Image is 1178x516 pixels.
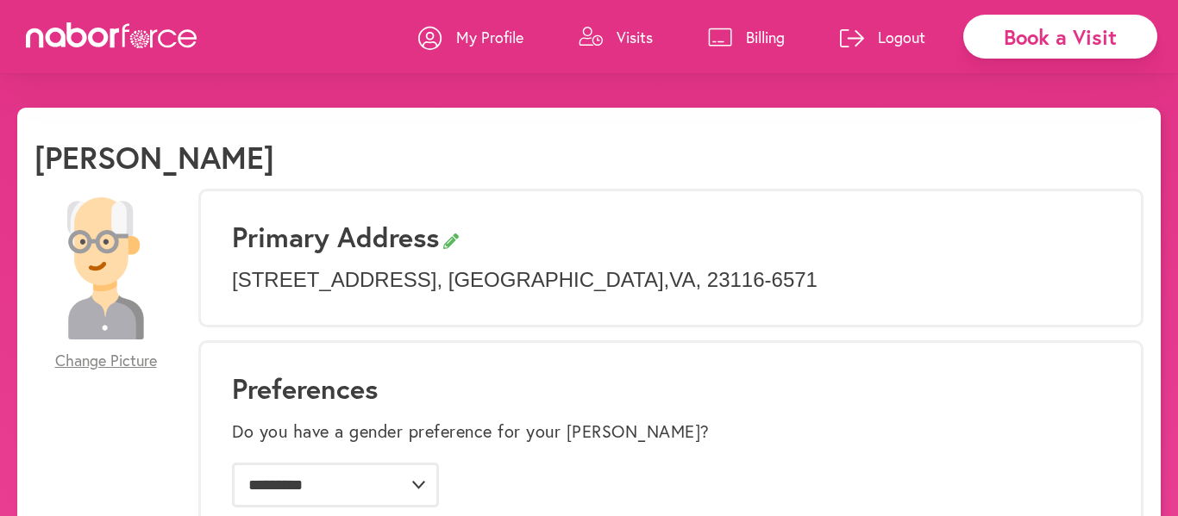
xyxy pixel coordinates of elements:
p: Logout [878,27,925,47]
h3: Primary Address [232,221,1110,253]
p: [STREET_ADDRESS] , [GEOGRAPHIC_DATA] , VA , 23116-6571 [232,268,1110,293]
p: Visits [617,27,653,47]
p: Billing [746,27,785,47]
a: Visits [579,11,653,63]
a: Logout [840,11,925,63]
h1: Preferences [232,372,1110,405]
h1: [PERSON_NAME] [34,139,274,176]
p: My Profile [456,27,523,47]
a: My Profile [418,11,523,63]
img: 28479a6084c73c1d882b58007db4b51f.png [34,197,177,339]
div: Book a Visit [963,15,1157,59]
label: Do you have a gender preference for your [PERSON_NAME]? [232,421,710,442]
a: Billing [708,11,785,63]
span: Change Picture [55,351,157,370]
